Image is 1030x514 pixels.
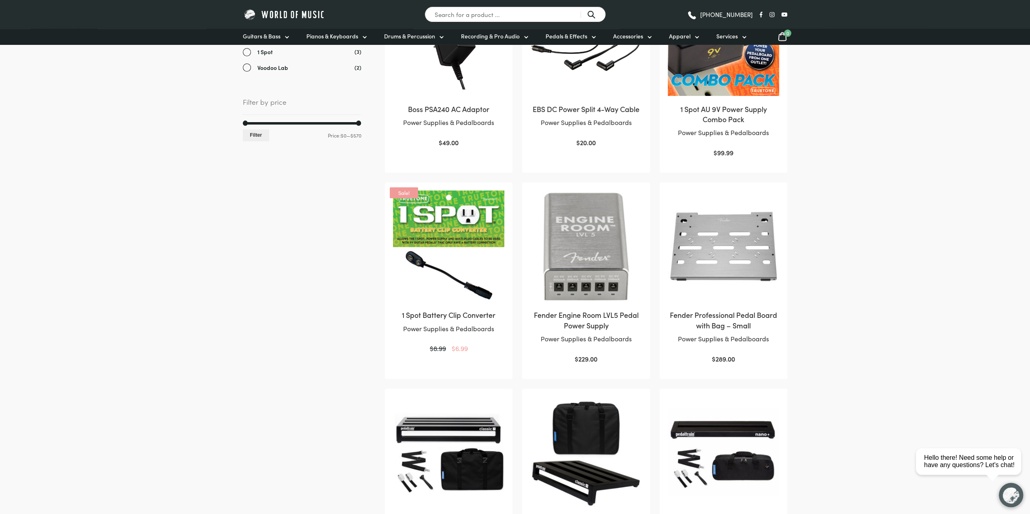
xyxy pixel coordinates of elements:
h2: EBS DC Power Split 4-Way Cable [530,104,641,114]
span: $ [576,138,580,147]
span: $ [439,138,442,147]
img: 1 Spot Battery Clip Converter [393,190,504,302]
h2: Fender Professional Pedal Board with Bag – Small [668,310,779,330]
iframe: Chat with our support team [913,425,1030,514]
img: Fender Engine Room LVL5 Pedal Power Supply Main [530,190,641,302]
span: Apparel [669,32,690,40]
span: $ [712,354,716,363]
img: Pedaltrain Nano+ w/Soft Case [668,397,779,508]
bdi: 99.99 [714,148,733,157]
p: Power Supplies & Pedalboards [530,334,641,344]
p: Power Supplies & Pedalboards [393,117,504,128]
button: Filter [243,129,269,141]
a: Fender Professional Pedal Board with Bag – SmallPower Supplies & Pedalboards $289.00 [668,190,779,364]
h2: Fender Engine Room LVL5 Pedal Power Supply [530,310,641,330]
p: Power Supplies & Pedalboards [393,324,504,334]
a: Fender Engine Room LVL5 Pedal Power SupplyPower Supplies & Pedalboards $229.00 [530,190,641,364]
span: $0 [340,132,346,139]
span: Sale! [390,187,418,198]
span: [PHONE_NUMBER] [700,11,753,17]
h2: 1 Spot AU 9V Power Supply Combo Pack [668,104,779,124]
span: 1 Spot [257,47,273,57]
img: Fender Professional Pedal Board with Bag Small Top [668,190,779,302]
span: (2) [354,63,361,72]
img: World of Music [243,8,326,21]
span: $ [430,344,433,353]
bdi: 6.99 [452,344,468,353]
img: Pedaltrain Classic Jr Pedalboard w/Soft Case [530,397,641,508]
a: Voodoo Lab [243,63,361,72]
span: $ [452,344,455,353]
span: Pedals & Effects [546,32,587,40]
h2: 1 Spot Battery Clip Converter [393,310,504,320]
h2: Boss PSA240 AC Adaptor [393,104,504,114]
span: $570 [350,132,361,139]
p: Power Supplies & Pedalboards [668,127,779,138]
input: Search for a product ... [425,6,606,22]
p: Power Supplies & Pedalboards [668,334,779,344]
p: Power Supplies & Pedalboards [530,117,641,128]
bdi: 20.00 [576,138,596,147]
span: Services [716,32,738,40]
img: Pedaltrain Classic 1 SC [393,397,504,508]
a: 1 Spot [243,47,361,57]
span: Accessories [613,32,643,40]
a: [PHONE_NUMBER] [687,8,753,21]
span: Pianos & Keyboards [306,32,358,40]
span: Guitars & Bass [243,32,280,40]
bdi: 49.00 [439,138,459,147]
span: Drums & Percussion [384,32,435,40]
span: $ [714,148,717,157]
span: 0 [784,30,791,37]
div: Price: — [243,129,361,141]
span: Recording & Pro Audio [461,32,520,40]
span: Voodoo Lab [257,63,288,72]
span: $ [575,354,578,363]
bdi: 229.00 [575,354,597,363]
span: Filter by price [243,96,361,115]
bdi: 8.99 [430,344,446,353]
bdi: 289.00 [712,354,735,363]
span: (3) [354,47,361,56]
a: 1 Spot Battery Clip ConverterPower Supplies & Pedalboards Sale! [393,190,504,354]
